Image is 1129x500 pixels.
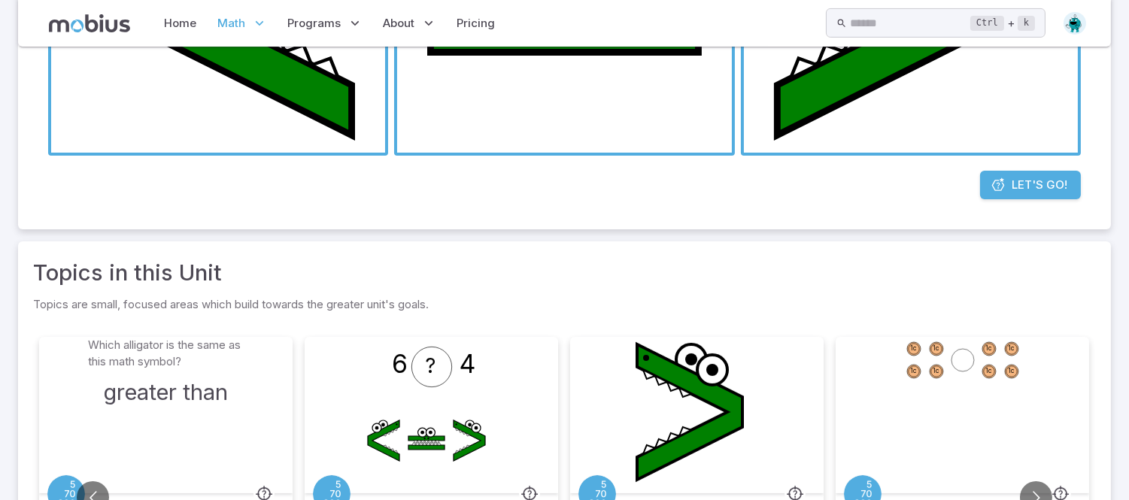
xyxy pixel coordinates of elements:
kbd: Ctrl [970,16,1004,31]
text: 4 [459,349,475,379]
a: Let's Go! [980,171,1081,199]
p: Topics are small, focused areas which build towards the greater unit's goals. [33,295,1096,313]
text: 1c [910,366,917,374]
span: Let's Go! [1012,177,1067,193]
text: 1c [985,366,992,374]
kbd: k [1018,16,1035,31]
a: Home [160,6,202,41]
text: 1c [933,366,939,374]
h3: greater than [104,376,228,409]
text: 1c [933,344,939,351]
span: About [384,15,415,32]
span: Programs [288,15,341,32]
img: octagon.svg [1064,12,1086,35]
a: Topics in this Unit [33,256,222,289]
div: + [970,14,1035,32]
text: 1c [1008,366,1015,374]
text: 1c [985,344,992,351]
text: 1c [910,344,917,351]
text: ? [425,353,436,377]
text: 1c [1008,344,1015,351]
a: Pricing [453,6,500,41]
p: Which alligator is the same as this math symbol? [88,337,244,370]
span: Math [218,15,246,32]
text: 6 [391,349,407,379]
